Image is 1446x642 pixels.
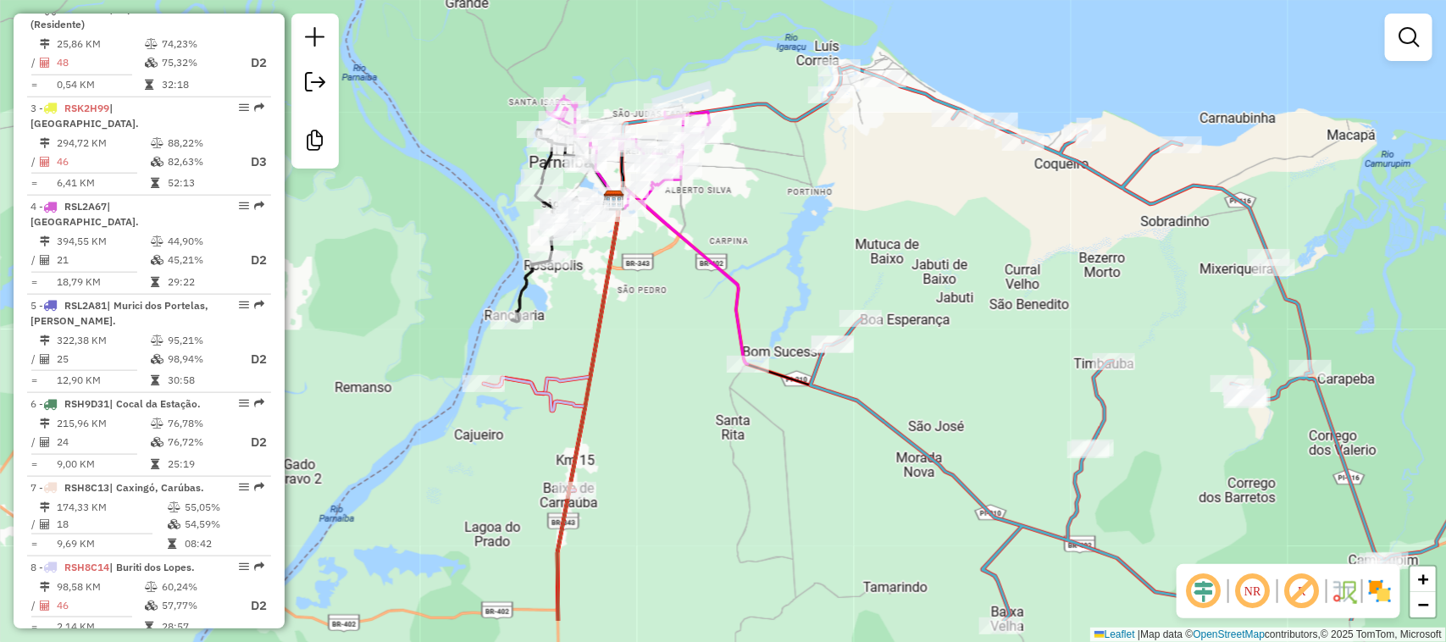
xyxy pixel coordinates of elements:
td: 52:13 [167,174,235,191]
td: / [30,250,39,271]
td: 74,23% [161,36,233,53]
p: D2 [236,433,267,452]
p: D3 [236,152,267,172]
i: % de utilização da cubagem [151,255,163,265]
i: % de utilização do peso [151,335,163,346]
td: 174,33 KM [56,499,167,516]
i: Tempo total em rota [145,622,153,632]
td: 60,24% [161,578,233,595]
span: | [1138,628,1140,640]
td: 45,21% [167,250,235,271]
td: / [30,152,39,173]
td: = [30,618,39,635]
i: % de utilização da cubagem [168,519,180,529]
td: 76,78% [167,415,235,432]
span: RSH8C14 [64,561,109,573]
i: Distância Total [40,582,50,592]
i: % de utilização da cubagem [151,437,163,447]
td: = [30,372,39,389]
em: Rota exportada [254,482,264,492]
td: 2,14 KM [56,618,144,635]
td: 294,72 KM [56,135,150,152]
i: % de utilização do peso [145,39,158,49]
p: D2 [234,53,267,73]
div: Atividade não roteirizada - CHOPP & CIA. [658,132,701,149]
em: Rota exportada [254,300,264,310]
td: = [30,76,39,93]
td: 75,32% [161,53,233,74]
span: 3 - [30,102,139,130]
p: D2 [236,350,267,369]
td: / [30,595,39,617]
td: 215,96 KM [56,415,150,432]
span: Ocultar deslocamento [1183,571,1224,612]
i: Total de Atividades [40,519,50,529]
em: Opções [239,482,249,492]
span: 7 - [30,481,204,494]
td: = [30,456,39,473]
span: 4 - [30,200,139,228]
td: 44,90% [167,233,235,250]
img: Exibir/Ocultar setores [1366,578,1393,605]
span: RSL2A81 [64,299,107,312]
td: 29:22 [167,274,235,291]
em: Rota exportada [254,102,264,113]
td: 25:19 [167,456,235,473]
span: | Murici dos Portelas, [PERSON_NAME]. [30,299,208,327]
em: Rota exportada [254,562,264,572]
td: / [30,53,39,74]
td: / [30,516,39,533]
span: | [GEOGRAPHIC_DATA]. [30,102,139,130]
td: 82,63% [167,152,235,173]
i: % de utilização da cubagem [145,58,158,68]
td: 08:42 [184,535,264,552]
span: + [1418,568,1429,589]
td: 95,21% [167,332,235,349]
span: RSH9D31 [64,397,109,410]
td: 54,59% [184,516,264,533]
td: / [30,349,39,370]
a: Exibir filtros [1392,20,1426,54]
span: RSH8C13 [64,481,109,494]
span: Ocultar NR [1233,571,1273,612]
i: Distância Total [40,138,50,148]
td: 55,05% [184,499,264,516]
i: % de utilização da cubagem [151,354,163,364]
td: = [30,274,39,291]
td: 9,00 KM [56,456,150,473]
td: 18 [56,516,167,533]
td: 48 [56,53,144,74]
i: % de utilização da cubagem [145,600,158,611]
td: 57,77% [161,595,233,617]
p: D2 [236,251,267,270]
i: % de utilização do peso [151,138,163,148]
i: Total de Atividades [40,354,50,364]
td: 88,22% [167,135,235,152]
td: 9,69 KM [56,535,167,552]
td: 21 [56,250,150,271]
i: Total de Atividades [40,255,50,265]
td: 12,90 KM [56,372,150,389]
i: Distância Total [40,39,50,49]
span: | Buriti dos Lopes. [109,561,195,573]
em: Rota exportada [254,398,264,408]
span: | Cocal da Estação. [109,397,201,410]
td: 76,72% [167,432,235,453]
span: | Caxingó, Carúbas. [109,481,204,494]
em: Opções [239,398,249,408]
img: ASANORTE - Parnaiba [603,190,625,212]
i: Distância Total [40,502,50,512]
td: 98,58 KM [56,578,144,595]
em: Rota exportada [254,201,264,211]
i: Tempo total em rota [151,375,159,385]
em: Opções [239,300,249,310]
td: 98,94% [167,349,235,370]
span: 6 - [30,397,201,410]
i: % de utilização do peso [151,236,163,246]
a: Zoom out [1410,592,1436,617]
span: 5 - [30,299,208,327]
i: Distância Total [40,236,50,246]
a: Criar modelo [298,124,332,162]
a: Nova sessão e pesquisa [298,20,332,58]
td: 0,54 KM [56,76,144,93]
